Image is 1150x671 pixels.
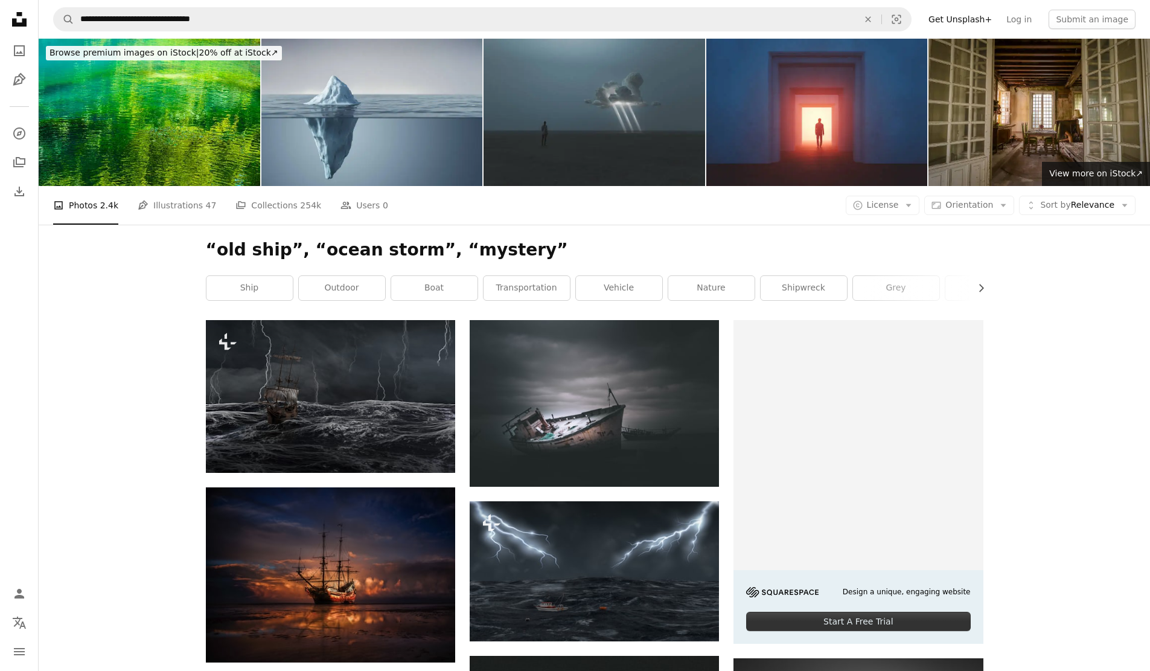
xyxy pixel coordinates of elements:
a: transportation [484,276,570,300]
a: Users 0 [340,186,388,225]
a: Get Unsplash+ [921,10,999,29]
span: 20% off at iStock ↗ [50,48,278,57]
img: old and abandoned chateau [928,39,1150,186]
a: Browse premium images on iStock|20% off at iStock↗ [39,39,289,68]
a: shipwreck [761,276,847,300]
a: brown ship on sea during sunset [206,570,455,580]
button: Submit an image [1049,10,1136,29]
a: Photos [7,39,31,63]
a: Explore [7,121,31,146]
button: Visual search [882,8,911,31]
a: Design a unique, engaging websiteStart A Free Trial [733,320,983,644]
span: Relevance [1040,199,1114,211]
a: boat [391,276,478,300]
a: Download History [7,179,31,204]
a: Collections 254k [235,186,321,225]
span: 254k [300,199,321,212]
a: grey [853,276,939,300]
a: outdoor [299,276,385,300]
h1: “old ship”, “ocean storm”, “mystery” [206,239,983,261]
button: Search Unsplash [54,8,74,31]
span: 0 [383,199,388,212]
img: Old rooms with sleepwalker walking into mysterious passage [706,39,928,186]
img: Woman walking in surreal flat landscape with a storm cloud [484,39,705,186]
button: Sort byRelevance [1019,196,1136,215]
img: file-1705255347840-230a6ab5bca9image [746,587,819,597]
img: brown ship on sea during sunset [206,487,455,662]
button: Clear [855,8,881,31]
img: brown and white boat on sea under gray sky [470,320,719,486]
div: Start A Free Trial [746,612,970,631]
form: Find visuals sitewide [53,7,912,31]
span: Orientation [945,200,993,210]
button: Language [7,611,31,635]
a: vehicle [576,276,662,300]
a: View more on iStock↗ [1042,162,1150,186]
a: ship [206,276,293,300]
img: A boat in the ocean with a lot of lightning [470,501,719,641]
a: Log in / Sign up [7,582,31,606]
img: Iceberg floating in the ocean with a visible underwater section. 3D Rendering [261,39,483,186]
span: License [867,200,899,210]
a: Collections [7,150,31,175]
a: Log in [999,10,1039,29]
a: vessel [945,276,1032,300]
span: Browse premium images on iStock | [50,48,199,57]
a: nature [668,276,755,300]
a: A ship in the middle of a stormy sea [206,391,455,402]
button: Menu [7,640,31,664]
a: Illustrations [7,68,31,92]
a: A boat in the ocean with a lot of lightning [470,565,719,576]
span: Design a unique, engaging website [843,587,971,597]
button: Orientation [924,196,1014,215]
a: brown and white boat on sea under gray sky [470,398,719,409]
span: Sort by [1040,200,1070,210]
img: A ship in the middle of a stormy sea [206,320,455,473]
span: 47 [206,199,217,212]
button: scroll list to the right [970,276,983,300]
button: License [846,196,920,215]
a: Illustrations 47 [138,186,216,225]
img: Mystery of the Blautopf lake, Germany [39,39,260,186]
span: View more on iStock ↗ [1049,169,1143,178]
